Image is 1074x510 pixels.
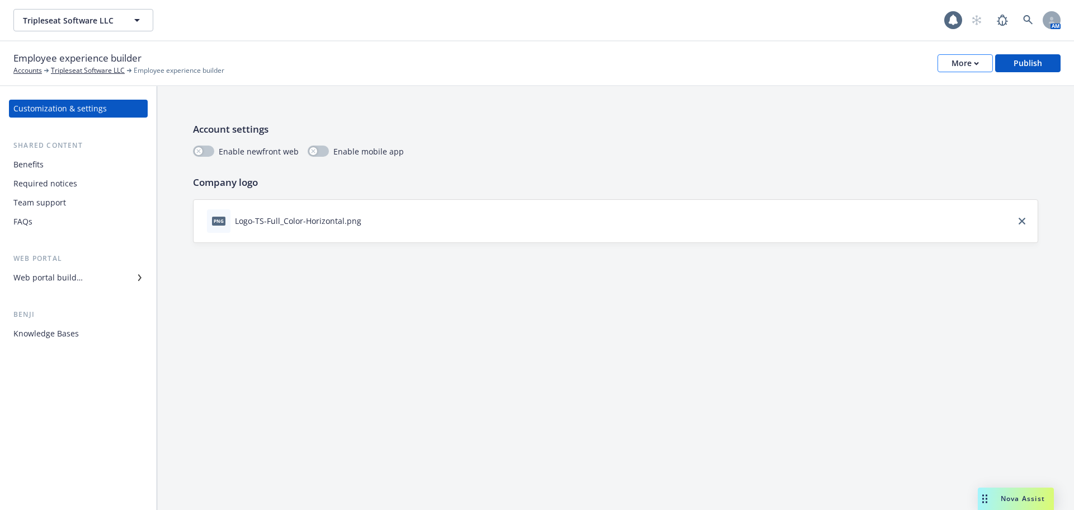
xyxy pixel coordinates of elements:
[9,213,148,231] a: FAQs
[13,51,142,65] span: Employee experience builder
[995,54,1061,72] button: Publish
[366,215,375,227] button: download file
[13,213,32,231] div: FAQs
[13,100,107,118] div: Customization & settings
[1015,214,1029,228] a: close
[51,65,125,76] a: Tripleseat Software LLC
[134,65,224,76] span: Employee experience builder
[978,488,1054,510] button: Nova Assist
[1014,55,1042,72] div: Publish
[951,55,979,72] div: More
[13,175,77,193] div: Required notices
[9,140,148,151] div: Shared content
[219,146,299,157] span: Enable newfront web
[193,122,1038,137] p: Account settings
[13,65,42,76] a: Accounts
[9,156,148,174] a: Benefits
[1017,9,1039,31] a: Search
[1001,494,1045,503] span: Nova Assist
[9,269,148,287] a: Web portal builder
[235,215,361,227] div: Logo-TS-Full_Color-Horizontal.png
[13,194,66,212] div: Team support
[193,175,1038,190] p: Company logo
[9,100,148,118] a: Customization & settings
[9,309,148,320] div: Benji
[13,269,83,287] div: Web portal builder
[13,156,44,174] div: Benefits
[978,488,992,510] div: Drag to move
[13,325,79,343] div: Knowledge Bases
[965,9,988,31] a: Start snowing
[9,253,148,264] div: Web portal
[9,175,148,193] a: Required notices
[9,194,148,212] a: Team support
[9,325,148,343] a: Knowledge Bases
[13,9,153,31] button: Tripleseat Software LLC
[333,146,404,157] span: Enable mobile app
[23,15,120,26] span: Tripleseat Software LLC
[991,9,1014,31] a: Report a Bug
[212,217,225,225] span: png
[938,54,993,72] button: More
